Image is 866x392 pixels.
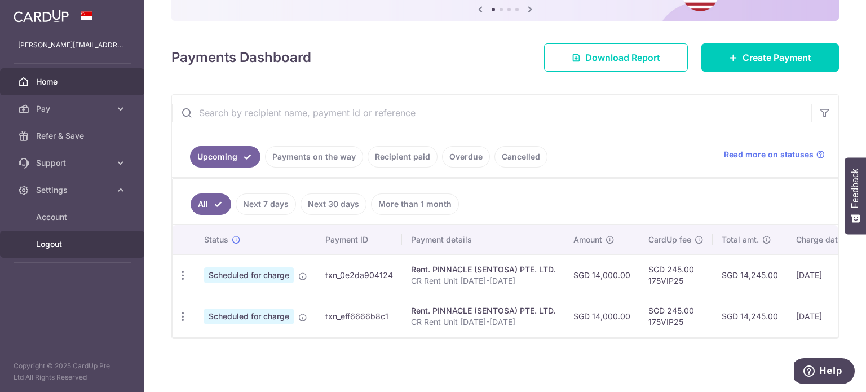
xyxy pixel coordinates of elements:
p: CR Rent Unit [DATE]-[DATE] [411,316,555,328]
a: More than 1 month [371,193,459,215]
span: Create Payment [743,51,811,64]
td: SGD 14,245.00 [713,254,787,296]
span: Home [36,76,111,87]
p: [PERSON_NAME][EMAIL_ADDRESS][PERSON_NAME][DOMAIN_NAME] [18,39,126,51]
a: Next 7 days [236,193,296,215]
a: Payments on the way [265,146,363,168]
td: SGD 14,000.00 [564,296,639,337]
span: Logout [36,239,111,250]
iframe: Opens a widget where you can find more information [794,358,855,386]
div: Rent. PINNACLE (SENTOSA) PTE. LTD. [411,264,555,275]
span: Account [36,212,111,223]
span: Feedback [850,169,860,208]
span: Status [204,234,228,245]
a: All [191,193,231,215]
span: Read more on statuses [724,149,814,160]
td: SGD 245.00 175VIP25 [639,296,713,337]
div: Rent. PINNACLE (SENTOSA) PTE. LTD. [411,305,555,316]
a: Overdue [442,146,490,168]
a: Cancelled [494,146,547,168]
span: Scheduled for charge [204,267,294,283]
button: Feedback - Show survey [845,157,866,234]
span: Download Report [585,51,660,64]
span: Settings [36,184,111,196]
span: Pay [36,103,111,114]
input: Search by recipient name, payment id or reference [172,95,811,131]
img: CardUp [14,9,69,23]
a: Create Payment [701,43,839,72]
span: CardUp fee [648,234,691,245]
h4: Payments Dashboard [171,47,311,68]
td: txn_eff6666b8c1 [316,296,402,337]
p: CR Rent Unit [DATE]-[DATE] [411,275,555,287]
a: Read more on statuses [724,149,825,160]
a: Next 30 days [301,193,366,215]
td: SGD 14,245.00 [713,296,787,337]
td: txn_0e2da904124 [316,254,402,296]
a: Upcoming [190,146,260,168]
th: Payment ID [316,225,402,254]
span: Refer & Save [36,130,111,142]
a: Download Report [544,43,688,72]
span: Charge date [796,234,842,245]
td: [DATE] [787,254,864,296]
td: SGD 14,000.00 [564,254,639,296]
span: Total amt. [722,234,759,245]
span: Support [36,157,111,169]
span: Scheduled for charge [204,309,294,324]
th: Payment details [402,225,564,254]
span: Amount [573,234,602,245]
td: [DATE] [787,296,864,337]
td: SGD 245.00 175VIP25 [639,254,713,296]
a: Recipient paid [368,146,438,168]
